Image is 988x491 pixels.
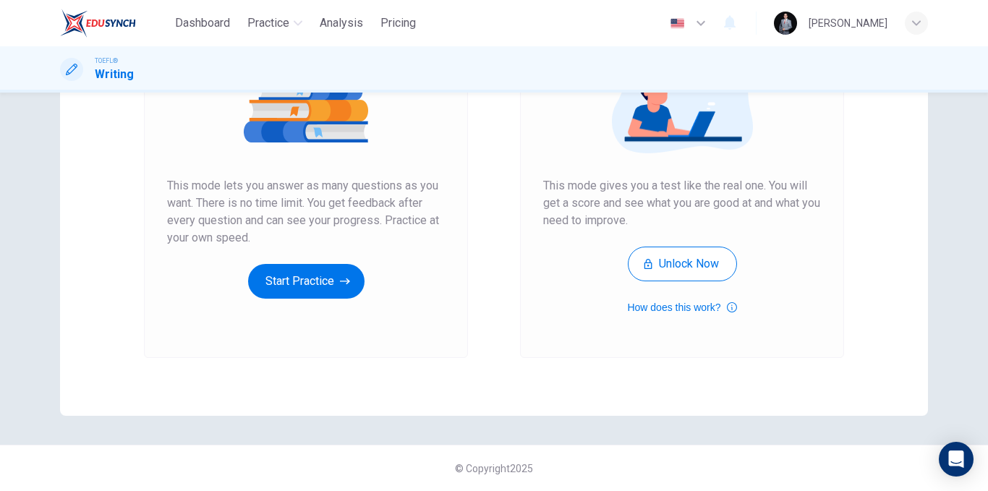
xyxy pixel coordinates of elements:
button: Dashboard [169,10,236,36]
img: Profile picture [774,12,797,35]
img: EduSynch logo [60,9,136,38]
span: Analysis [320,14,363,32]
span: Dashboard [175,14,230,32]
button: Pricing [375,10,422,36]
div: [PERSON_NAME] [809,14,887,32]
span: © Copyright 2025 [455,463,533,474]
button: Analysis [314,10,369,36]
span: Pricing [380,14,416,32]
h1: Writing [95,66,134,83]
button: Unlock Now [628,247,737,281]
a: EduSynch logo [60,9,169,38]
button: Start Practice [248,264,365,299]
button: How does this work? [627,299,736,316]
span: This mode lets you answer as many questions as you want. There is no time limit. You get feedback... [167,177,445,247]
button: Practice [242,10,308,36]
span: This mode gives you a test like the real one. You will get a score and see what you are good at a... [543,177,821,229]
span: TOEFL® [95,56,118,66]
img: en [668,18,686,29]
div: Open Intercom Messenger [939,442,974,477]
span: Practice [247,14,289,32]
